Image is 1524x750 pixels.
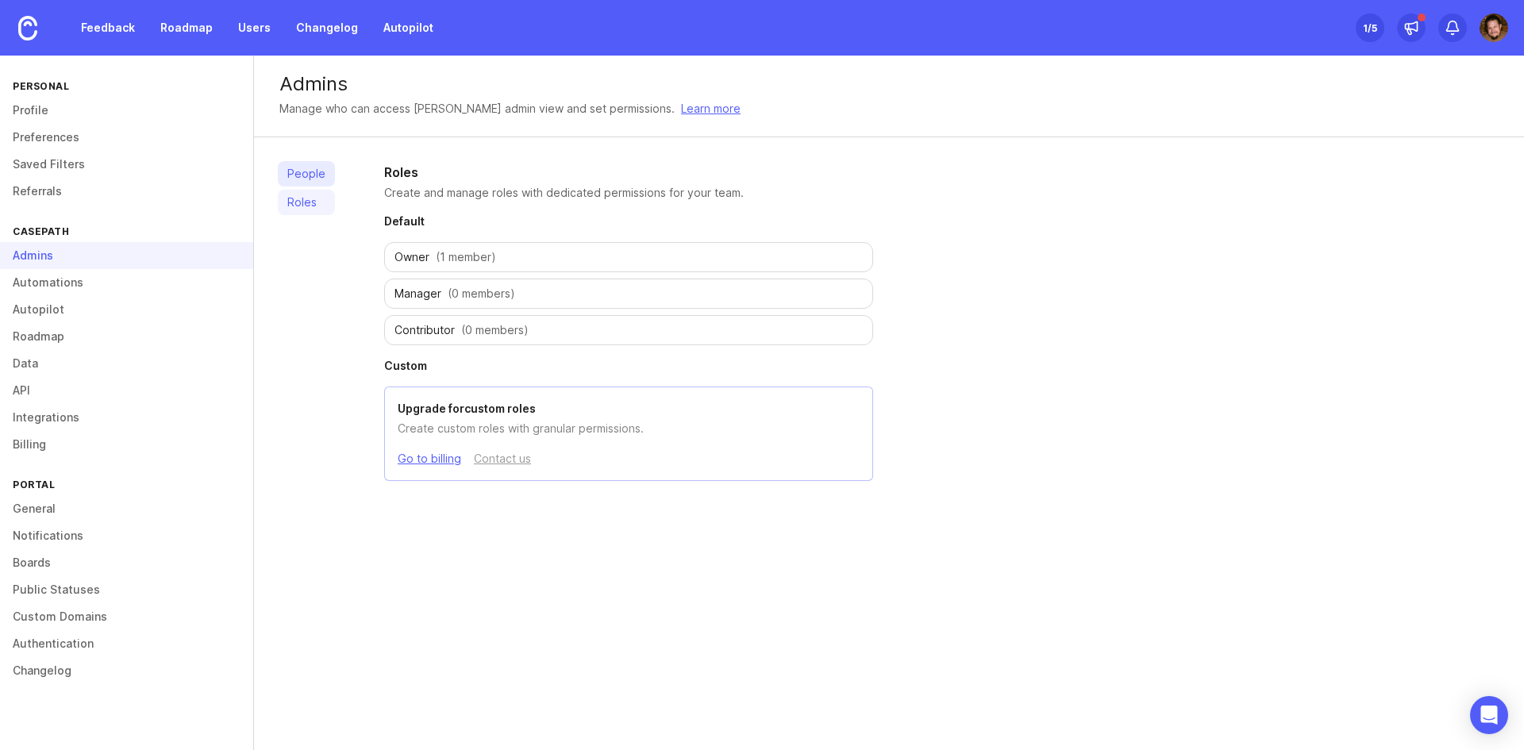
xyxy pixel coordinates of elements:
a: Feedback [71,13,144,42]
button: 1/5 [1356,13,1384,42]
img: Tyson Wilke [1480,13,1508,42]
span: Create and manage roles with dedicated permissions for your team. [384,185,873,201]
a: Go to billing [398,450,461,467]
div: Open Intercom Messenger [1470,696,1508,734]
div: 1 /5 [1363,17,1377,39]
span: (1 member) [436,249,496,265]
span: (0 members) [461,322,529,338]
h2: Default [384,213,873,229]
span: Manager [394,286,441,302]
p: Create custom roles with granular permissions. [398,420,860,437]
div: Admins [279,75,1499,94]
a: Changelog [287,13,368,42]
h2: Upgrade for custom roles [398,400,860,417]
a: Learn more [681,100,741,117]
a: Roles [278,190,335,215]
a: Roadmap [151,13,222,42]
img: Canny Home [18,16,37,40]
span: Contributor [394,322,455,338]
a: Users [229,13,280,42]
h2: Custom [384,358,427,374]
div: Manage who can access [PERSON_NAME] admin view and set permissions. [279,100,675,117]
div: Contact us [474,450,531,467]
span: Owner [394,249,429,265]
a: Autopilot [374,13,443,42]
a: People [278,161,335,187]
h2: Roles [384,163,873,182]
span: (0 members) [448,286,515,302]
